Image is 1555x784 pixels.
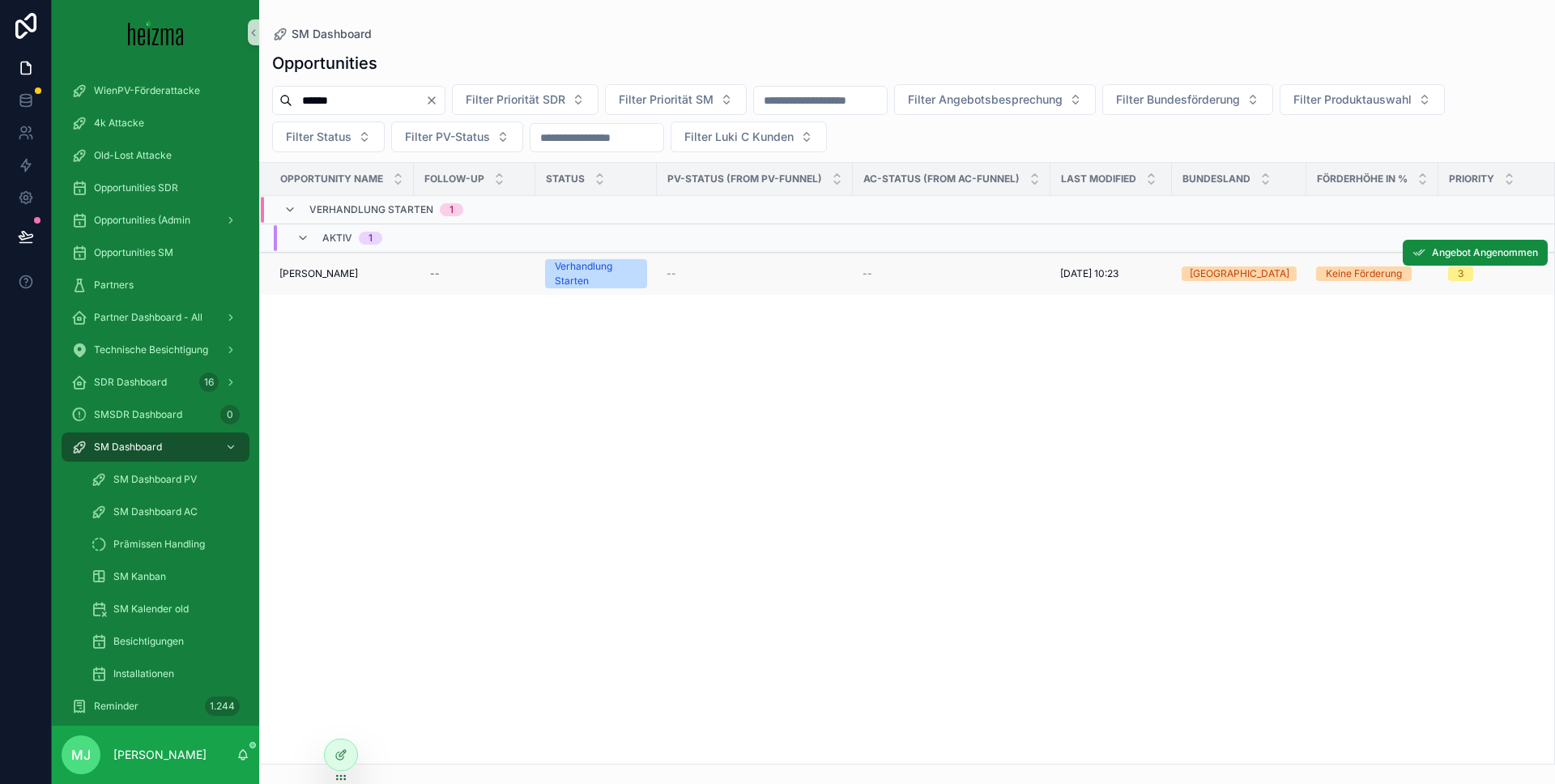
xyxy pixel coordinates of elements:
button: Select Button [391,121,523,152]
span: 4k Attacke [94,117,144,130]
button: Select Button [671,121,827,152]
a: Partners [62,271,249,300]
a: Prämissen Handling [81,530,249,559]
a: Besichtigungen [81,627,249,656]
span: SM Kanban [113,570,166,583]
a: 4k Attacke [62,109,249,138]
a: Installationen [81,659,249,688]
div: 1.244 [205,697,240,716]
span: Filter PV-Status [405,129,490,145]
a: Partner Dashboard - All [62,303,249,332]
span: -- [863,267,872,280]
span: Opportunities (Admin [94,214,190,227]
span: Prämissen Handling [113,538,205,551]
span: Filter Produktauswahl [1293,92,1412,108]
a: [DATE] 10:23 [1060,267,1162,280]
span: MJ [71,745,91,765]
button: Select Button [1102,84,1273,115]
span: Filter Bundesförderung [1116,92,1240,108]
a: SDR Dashboard16 [62,368,249,397]
span: Partner Dashboard - All [94,311,202,324]
a: 3 [1448,266,1550,281]
span: AC-Status (from AC-Funnel) [863,173,1020,185]
span: SM Dashboard PV [113,473,197,486]
div: Keine Förderung [1326,266,1402,281]
span: Filter Priorität SM [619,92,714,108]
span: Förderhöhe in % [1317,173,1408,185]
span: SM Dashboard [94,441,162,454]
a: SM Dashboard [62,432,249,462]
span: SM Dashboard AC [113,505,198,518]
span: SM Dashboard [292,26,372,42]
span: Opportunities SDR [94,181,178,194]
span: Technische Besichtigung [94,343,208,356]
a: Keine Förderung [1316,266,1429,281]
a: Reminder1.244 [62,692,249,721]
span: Angebot Angenommen [1432,246,1538,259]
a: [PERSON_NAME] [279,267,404,280]
button: Select Button [894,84,1096,115]
span: Bundesland [1182,173,1250,185]
span: SDR Dashboard [94,376,167,389]
span: Old-Lost Attacke [94,149,172,162]
span: [DATE] 10:23 [1060,267,1118,280]
span: Besichtigungen [113,635,184,648]
span: Filter Status [286,129,351,145]
button: Angebot Angenommen [1403,240,1548,266]
p: [PERSON_NAME] [113,747,207,763]
span: Reminder [94,700,138,713]
span: Opportunities SM [94,246,173,259]
div: 1 [369,232,373,245]
span: WienPV-Förderattacke [94,84,200,97]
span: Filter Priorität SDR [466,92,565,108]
div: 3 [1458,266,1463,281]
div: Verhandlung Starten [555,259,637,288]
div: -- [430,267,440,280]
span: Status [546,173,585,185]
span: Partners [94,279,134,292]
span: Verhandlung Starten [309,203,433,216]
a: Opportunities (Admin [62,206,249,235]
a: Opportunities SDR [62,173,249,202]
span: Opportunity Name [280,173,383,185]
a: [GEOGRAPHIC_DATA] [1182,266,1297,281]
a: WienPV-Förderattacke [62,76,249,105]
a: Verhandlung Starten [545,259,647,288]
a: Old-Lost Attacke [62,141,249,170]
button: Select Button [1280,84,1445,115]
span: -- [667,267,676,280]
span: SMSDR Dashboard [94,408,182,421]
span: [PERSON_NAME] [279,267,358,280]
span: Installationen [113,667,174,680]
a: SMSDR Dashboard0 [62,400,249,429]
a: SM Kalender old [81,594,249,624]
div: 16 [199,373,219,392]
a: -- [667,267,843,280]
div: 0 [220,405,240,424]
div: 1 [449,203,454,216]
span: Aktiv [322,232,352,245]
div: [GEOGRAPHIC_DATA] [1190,266,1289,281]
span: SM Kalender old [113,603,189,616]
a: Technische Besichtigung [62,335,249,364]
span: PV-Status (from PV-Funnel) [667,173,822,185]
a: SM Kanban [81,562,249,591]
a: -- [863,267,1041,280]
span: Priority [1449,173,1494,185]
button: Select Button [605,84,747,115]
h1: Opportunities [272,52,377,75]
span: Follow-up [424,173,484,185]
img: App logo [128,19,184,45]
button: Clear [425,94,445,107]
span: Filter Angebotsbesprechung [908,92,1063,108]
span: Last Modified [1061,173,1136,185]
a: Opportunities SM [62,238,249,267]
a: SM Dashboard PV [81,465,249,494]
a: -- [424,261,526,287]
button: Select Button [272,121,385,152]
button: Select Button [452,84,599,115]
a: SM Dashboard [272,26,372,42]
a: SM Dashboard AC [81,497,249,526]
div: scrollable content [52,65,259,726]
span: Filter Luki C Kunden [684,129,794,145]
